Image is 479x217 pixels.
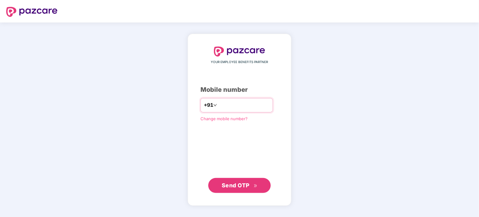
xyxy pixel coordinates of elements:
[211,60,268,65] span: YOUR EMPLOYEE BENEFITS PARTNER
[200,116,248,121] a: Change mobile number?
[213,103,217,107] span: down
[254,184,258,188] span: double-right
[222,182,249,189] span: Send OTP
[200,85,279,95] div: Mobile number
[208,178,271,193] button: Send OTPdouble-right
[204,101,213,109] span: +91
[214,47,265,57] img: logo
[6,7,57,17] img: logo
